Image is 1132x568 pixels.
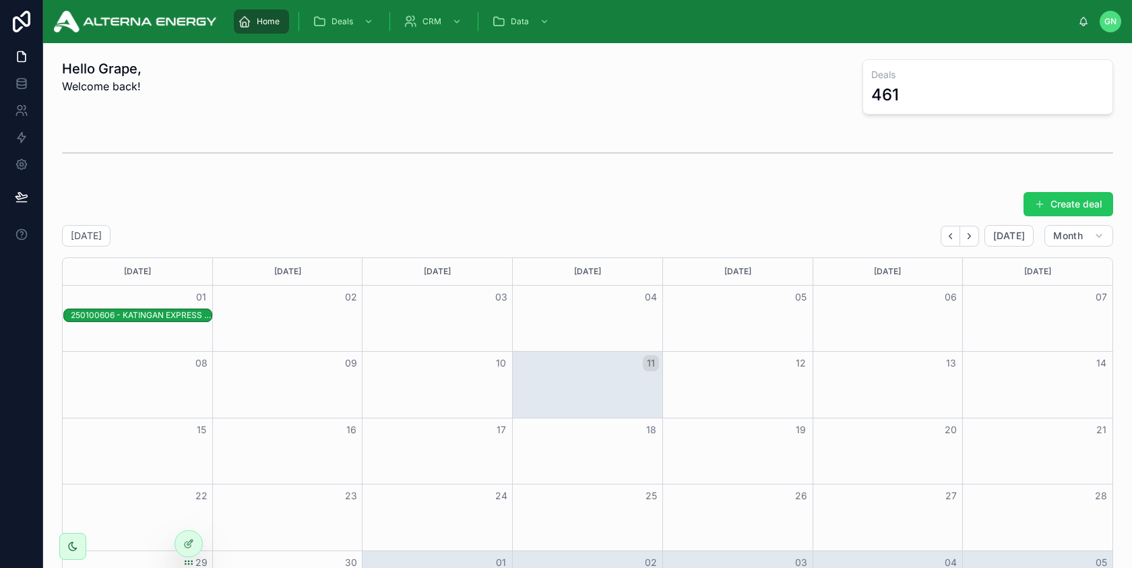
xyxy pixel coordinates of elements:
div: 250100606 - KATINGAN EXPRESS @ [GEOGRAPHIC_DATA], [GEOGRAPHIC_DATA] [71,310,212,321]
button: 18 [643,422,659,438]
div: 461 [871,84,899,106]
div: [DATE] [365,258,510,285]
button: 02 [343,289,359,305]
button: 04 [643,289,659,305]
button: 11 [643,355,659,371]
span: Data [511,16,529,27]
h3: Deals [871,68,1104,82]
button: Create deal [1024,192,1113,216]
span: GN [1104,16,1117,27]
h1: Hello Grape, [62,59,141,78]
button: Month [1044,225,1113,247]
button: 05 [793,289,809,305]
button: 22 [193,488,210,504]
div: [DATE] [65,258,210,285]
button: [DATE] [984,225,1034,247]
button: 25 [643,488,659,504]
span: Deals [332,16,353,27]
button: 12 [793,355,809,371]
button: 08 [193,355,210,371]
a: CRM [400,9,468,34]
button: 16 [343,422,359,438]
div: [DATE] [965,258,1110,285]
button: Back [941,226,960,247]
button: 20 [943,422,959,438]
span: [DATE] [993,230,1025,242]
button: 13 [943,355,959,371]
a: Deals [309,9,380,34]
span: Welcome back! [62,78,141,94]
span: Month [1053,230,1083,242]
div: [DATE] [815,258,961,285]
div: [DATE] [665,258,811,285]
button: 06 [943,289,959,305]
button: 24 [493,488,509,504]
h2: [DATE] [71,229,102,243]
img: App logo [54,11,216,32]
button: 03 [493,289,509,305]
div: [DATE] [515,258,660,285]
div: [DATE] [215,258,360,285]
button: 28 [1093,488,1109,504]
div: 250100606 - KATINGAN EXPRESS @ Singapore, Singapore [71,309,212,321]
button: Next [960,226,979,247]
button: 09 [343,355,359,371]
div: scrollable content [227,7,1078,36]
button: 23 [343,488,359,504]
span: CRM [422,16,441,27]
a: Home [234,9,289,34]
button: 14 [1093,355,1109,371]
a: Data [488,9,556,34]
button: 10 [493,355,509,371]
button: 19 [793,422,809,438]
button: 27 [943,488,959,504]
button: 01 [193,289,210,305]
button: 15 [193,422,210,438]
button: 17 [493,422,509,438]
button: 21 [1093,422,1109,438]
button: 07 [1093,289,1109,305]
button: 26 [793,488,809,504]
span: Home [257,16,280,27]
